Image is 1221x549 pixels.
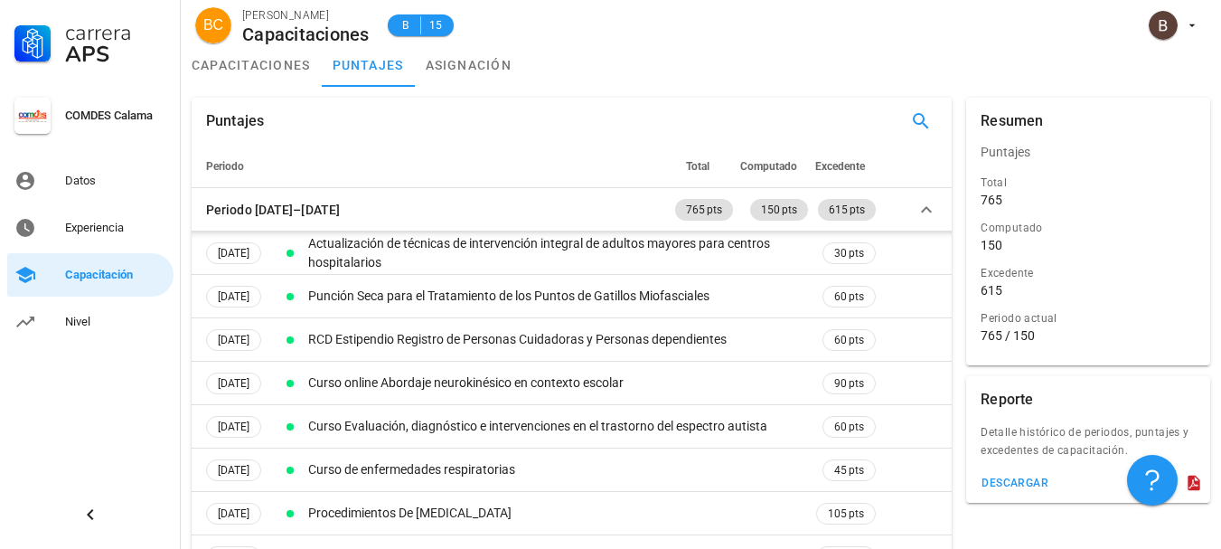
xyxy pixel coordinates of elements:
div: Puntajes [206,98,264,145]
div: COMDES Calama [65,109,166,123]
div: 765 [981,192,1002,208]
span: 30 pts [834,244,864,262]
a: Nivel [7,300,174,344]
span: 45 pts [834,461,864,479]
div: 150 [981,237,1002,253]
span: 60 pts [834,331,864,349]
td: Procedimientos De [MEDICAL_DATA] [305,492,812,535]
div: Carrera [65,22,166,43]
div: Periodo [DATE]–[DATE] [206,200,340,220]
span: [DATE] [218,243,249,263]
span: 150 pts [761,199,797,221]
span: BC [203,7,223,43]
td: RCD Estipendio Registro de Personas Cuidadoras y Personas dependientes [305,318,812,362]
span: [DATE] [218,287,249,307]
span: 15 [428,16,443,34]
span: [DATE] [218,417,249,437]
span: Computado [740,160,797,173]
div: Capacitaciones [242,24,370,44]
div: 765 / 150 [981,327,1196,344]
div: Nivel [65,315,166,329]
th: Computado [737,145,812,188]
a: puntajes [322,43,415,87]
td: Curso Evaluación, diagnóstico e intervenciones en el trastorno del espectro autista [305,405,812,449]
div: Experiencia [65,221,166,235]
span: 615 pts [829,199,865,221]
span: [DATE] [218,374,249,393]
div: Total [981,174,1196,192]
td: Punción Seca para el Tratamiento de los Puntos de Gatillos Miofasciales [305,275,812,318]
span: [DATE] [218,460,249,480]
a: Capacitación [7,253,174,297]
th: Total [672,145,737,188]
span: Excedente [815,160,865,173]
div: avatar [195,7,231,43]
div: [PERSON_NAME] [242,6,370,24]
span: B [399,16,413,34]
span: [DATE] [218,330,249,350]
a: Experiencia [7,206,174,250]
div: Detalle histórico de periodos, puntajes y excedentes de capacitación. [966,423,1210,470]
button: descargar [973,470,1056,496]
div: descargar [981,477,1048,489]
span: 765 pts [686,199,722,221]
th: Excedente [812,145,879,188]
div: Datos [65,174,166,188]
span: [DATE] [218,504,249,524]
th: Periodo [192,145,672,188]
td: Curso online Abordaje neurokinésico en contexto escolar [305,362,812,405]
span: 105 pts [828,505,864,523]
div: APS [65,43,166,65]
div: Excedente [981,264,1196,282]
div: Reporte [981,376,1033,423]
div: avatar [1149,11,1178,40]
span: 90 pts [834,374,864,393]
div: 615 [981,282,1002,298]
div: Puntajes [966,130,1210,174]
div: Capacitación [65,268,166,282]
span: 60 pts [834,418,864,436]
div: Computado [981,219,1196,237]
a: capacitaciones [181,43,322,87]
div: Resumen [981,98,1043,145]
td: Actualización de técnicas de intervención integral de adultos mayores para centros hospitalarios [305,232,812,275]
div: Periodo actual [981,309,1196,327]
td: Curso de enfermedades respiratorias [305,449,812,492]
span: Periodo [206,160,244,173]
span: 60 pts [834,288,864,306]
a: Datos [7,159,174,203]
span: Total [686,160,709,173]
a: asignación [415,43,523,87]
